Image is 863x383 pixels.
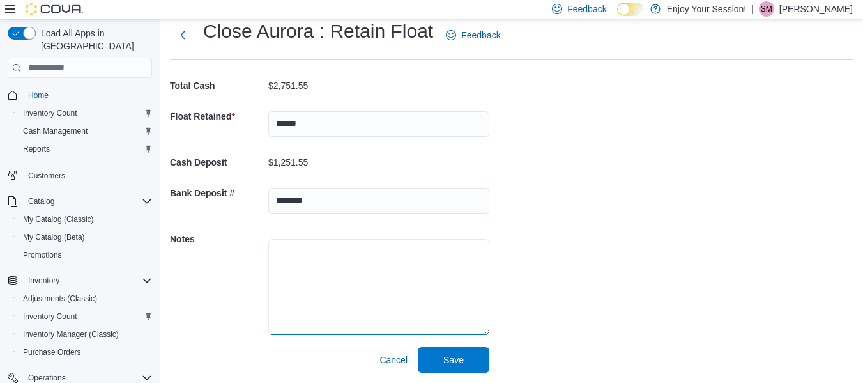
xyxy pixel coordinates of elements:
button: Next [170,22,195,48]
span: Feedback [567,3,606,15]
button: Reports [13,140,157,158]
a: Reports [18,141,55,157]
span: Cash Management [18,123,152,139]
a: Adjustments (Classic) [18,291,102,306]
h1: Close Aurora : Retain Float [203,19,433,44]
button: Adjustments (Classic) [13,290,157,308]
p: [PERSON_NAME] [779,1,853,17]
button: Home [3,86,157,104]
span: Purchase Orders [23,347,81,357]
a: Promotions [18,247,67,263]
a: My Catalog (Beta) [18,230,90,245]
span: My Catalog (Classic) [18,212,152,227]
span: Load All Apps in [GEOGRAPHIC_DATA] [36,27,152,52]
span: Customers [28,171,65,181]
button: My Catalog (Classic) [13,210,157,228]
span: Reports [18,141,152,157]
span: Customers [23,167,152,183]
span: My Catalog (Beta) [18,230,152,245]
span: Promotions [23,250,62,260]
span: Inventory Count [18,106,152,121]
button: Purchase Orders [13,343,157,361]
a: Purchase Orders [18,345,86,360]
button: Cash Management [13,122,157,140]
h5: Notes [170,226,266,252]
h5: Float Retained [170,104,266,129]
button: Catalog [3,192,157,210]
span: Cancel [379,354,408,366]
span: Cash Management [23,126,88,136]
span: Inventory Count [23,108,77,118]
span: Purchase Orders [18,345,152,360]
p: Enjoy Your Session! [667,1,747,17]
button: Inventory [23,273,65,288]
a: Inventory Count [18,309,82,324]
span: My Catalog (Classic) [23,214,94,224]
button: Cancel [374,347,413,373]
span: Inventory [23,273,152,288]
span: Promotions [18,247,152,263]
span: Inventory Count [23,311,77,322]
a: Inventory Manager (Classic) [18,327,124,342]
a: Customers [23,168,70,184]
h5: Bank Deposit # [170,180,266,206]
span: Dark Mode [617,16,618,17]
a: My Catalog (Classic) [18,212,99,227]
button: My Catalog (Beta) [13,228,157,246]
span: Save [443,354,464,366]
span: Catalog [28,196,54,207]
a: Inventory Count [18,106,82,121]
p: $2,751.55 [268,81,308,91]
span: Home [28,90,49,100]
p: | [751,1,754,17]
span: Adjustments (Classic) [23,293,97,304]
p: $1,251.55 [268,157,308,168]
span: Inventory Manager (Classic) [18,327,152,342]
span: SM [761,1,772,17]
button: Catalog [23,194,59,209]
span: Inventory Count [18,309,152,324]
span: Inventory [28,276,59,286]
button: Save [418,347,489,373]
span: Home [23,87,152,103]
input: Dark Mode [617,3,644,16]
span: Adjustments (Classic) [18,291,152,306]
span: Operations [28,373,66,383]
span: Reports [23,144,50,154]
button: Inventory [3,272,157,290]
button: Customers [3,166,157,184]
div: Samantha Moore [759,1,774,17]
h5: Cash Deposit [170,150,266,175]
button: Inventory Manager (Classic) [13,325,157,343]
span: Inventory Manager (Classic) [23,329,119,340]
span: Catalog [23,194,152,209]
a: Home [23,88,54,103]
h5: Total Cash [170,73,266,98]
a: Cash Management [18,123,93,139]
a: Feedback [441,22,505,48]
span: My Catalog (Beta) [23,232,85,242]
button: Inventory Count [13,104,157,122]
button: Inventory Count [13,308,157,325]
span: Feedback [461,29,500,42]
img: Cova [26,3,83,15]
button: Promotions [13,246,157,264]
